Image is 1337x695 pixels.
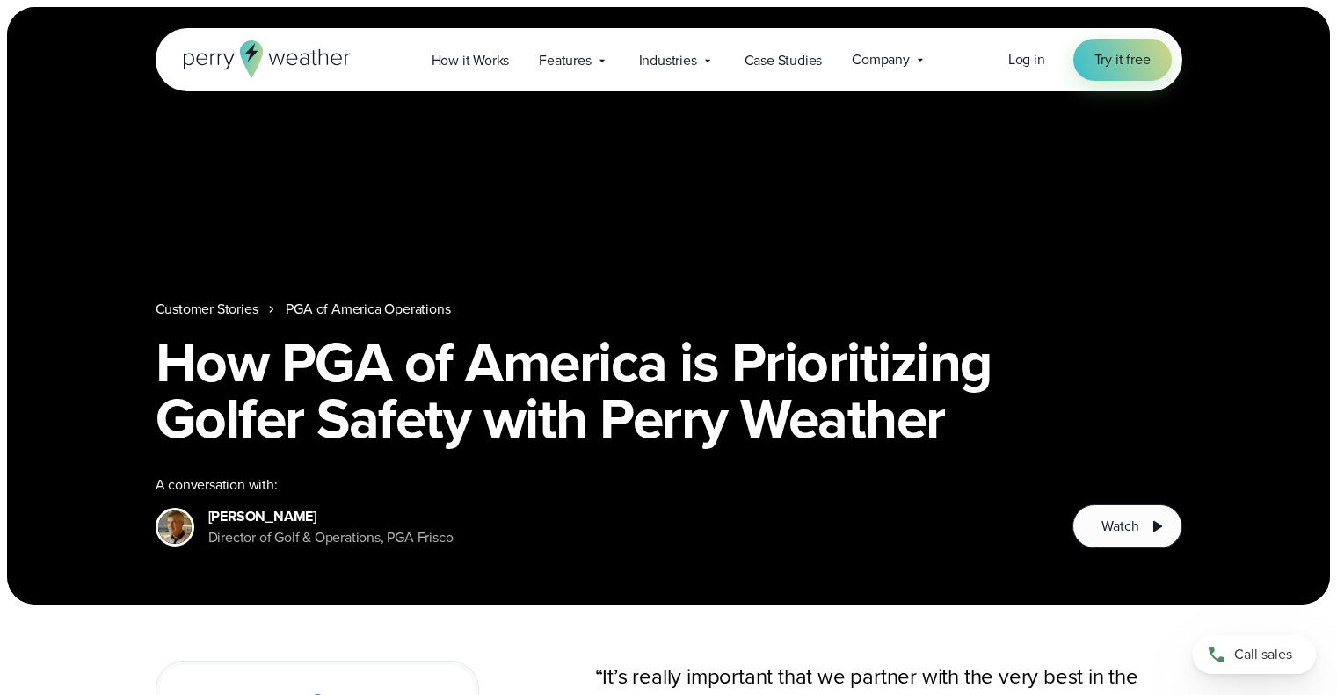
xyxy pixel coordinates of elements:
div: Director of Golf & Operations, PGA Frisco [208,527,454,548]
span: Features [539,50,591,71]
span: Case Studies [745,50,823,71]
div: [PERSON_NAME] [208,506,454,527]
nav: Breadcrumb [156,299,1182,320]
span: Log in [1008,49,1045,69]
button: Watch [1072,504,1181,548]
a: PGA of America Operations [286,299,450,320]
span: Watch [1101,516,1138,537]
span: Try it free [1094,49,1151,70]
span: Company [852,49,910,70]
img: Paul Earnest, Director of Golf & Operations, PGA Frisco Headshot [158,510,192,544]
a: Call sales [1193,635,1316,674]
a: How it Works [417,42,525,78]
a: Customer Stories [156,299,258,320]
span: How it Works [432,50,510,71]
a: Case Studies [730,42,838,78]
div: A conversation with: [156,474,1045,496]
span: Call sales [1234,644,1292,665]
span: Industries [639,50,697,71]
h1: How PGA of America is Prioritizing Golfer Safety with Perry Weather [156,334,1182,446]
a: Try it free [1073,39,1172,81]
a: Log in [1008,49,1045,70]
